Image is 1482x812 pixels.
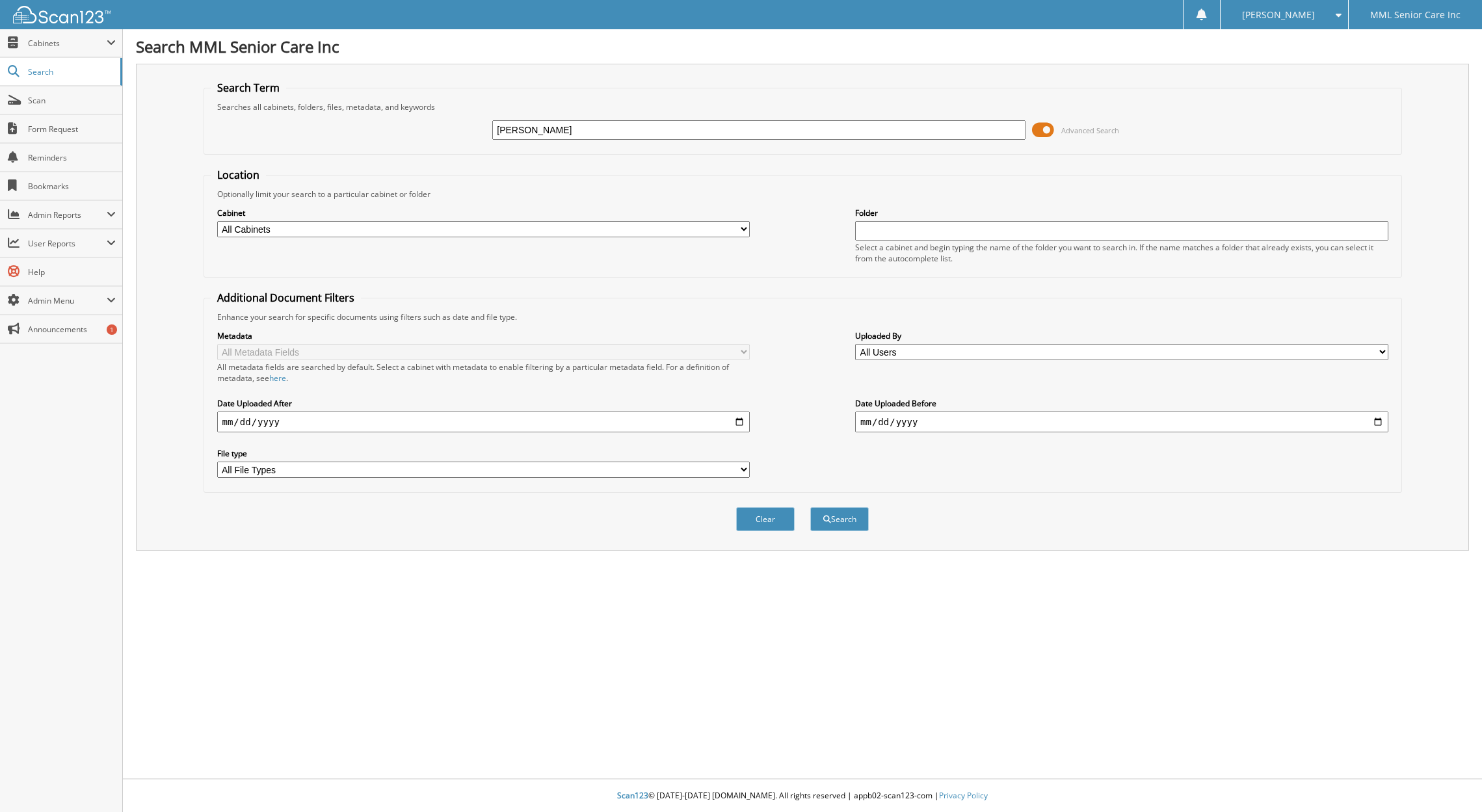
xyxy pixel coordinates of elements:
[28,95,116,106] span: Scan
[217,448,750,459] label: File type
[217,361,750,384] div: All metadata fields are searched by default. Select a cabinet with metadata to enable filtering b...
[1061,125,1119,135] span: Advanced Search
[217,398,750,409] label: Date Uploaded After
[107,324,117,335] div: 1
[211,168,266,182] legend: Location
[28,324,116,335] span: Announcements
[1370,11,1461,19] span: MML Senior Care Inc
[211,81,286,95] legend: Search Term
[269,373,286,384] a: here
[28,38,107,49] span: Cabinets
[28,238,107,249] span: User Reports
[28,152,116,163] span: Reminders
[211,311,1395,322] div: Enhance your search for specific documents using filters such as date and file type.
[1242,11,1315,19] span: [PERSON_NAME]
[123,780,1482,812] div: © [DATE]-[DATE] [DOMAIN_NAME]. All rights reserved | appb02-scan123-com |
[28,181,116,192] span: Bookmarks
[211,189,1395,200] div: Optionally limit your search to a particular cabinet or folder
[28,295,107,306] span: Admin Menu
[28,267,116,278] span: Help
[810,507,869,531] button: Search
[13,6,111,23] img: scan123-logo-white.svg
[211,101,1395,112] div: Searches all cabinets, folders, files, metadata, and keywords
[855,207,1388,218] label: Folder
[939,790,988,801] a: Privacy Policy
[28,209,107,220] span: Admin Reports
[617,790,648,801] span: Scan123
[217,207,750,218] label: Cabinet
[217,330,750,341] label: Metadata
[855,412,1388,432] input: end
[855,242,1388,264] div: Select a cabinet and begin typing the name of the folder you want to search in. If the name match...
[28,124,116,135] span: Form Request
[855,398,1388,409] label: Date Uploaded Before
[855,330,1388,341] label: Uploaded By
[28,66,114,77] span: Search
[211,291,361,305] legend: Additional Document Filters
[136,36,1469,57] h1: Search MML Senior Care Inc
[736,507,795,531] button: Clear
[217,412,750,432] input: start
